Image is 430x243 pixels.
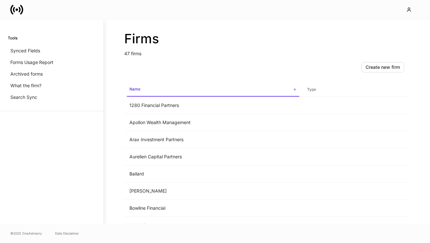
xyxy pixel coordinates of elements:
a: Search Sync [8,91,95,103]
div: Create new firm [366,65,400,69]
td: 1280 Financial Partners [124,97,302,114]
td: Aurelien Capital Partners [124,148,302,165]
p: What the firm? [10,82,41,89]
a: What the firm? [8,80,95,91]
a: Archived forms [8,68,95,80]
td: Bailard [124,165,302,183]
a: Data Disclaimer [55,231,79,236]
span: Type [304,83,407,96]
td: [PERSON_NAME] [124,183,302,200]
p: Archived forms [10,71,43,77]
h6: Type [307,86,316,92]
h6: Name [129,86,140,92]
td: CAG Clients [124,217,302,234]
td: Apollon Wealth Management [124,114,302,131]
p: 47 firms [124,47,409,57]
td: Bowline Financial [124,200,302,217]
h6: Tools [8,35,17,41]
p: Search Sync [10,94,37,100]
button: Create new firm [361,62,404,72]
span: Name [127,83,299,97]
a: Synced Fields [8,45,95,57]
td: Arax Investment Partners [124,131,302,148]
p: Synced Fields [10,48,40,54]
h2: Firms [124,31,409,47]
span: © 2025 OneAdvisory [10,231,42,236]
p: Forms Usage Report [10,59,53,66]
a: Forms Usage Report [8,57,95,68]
